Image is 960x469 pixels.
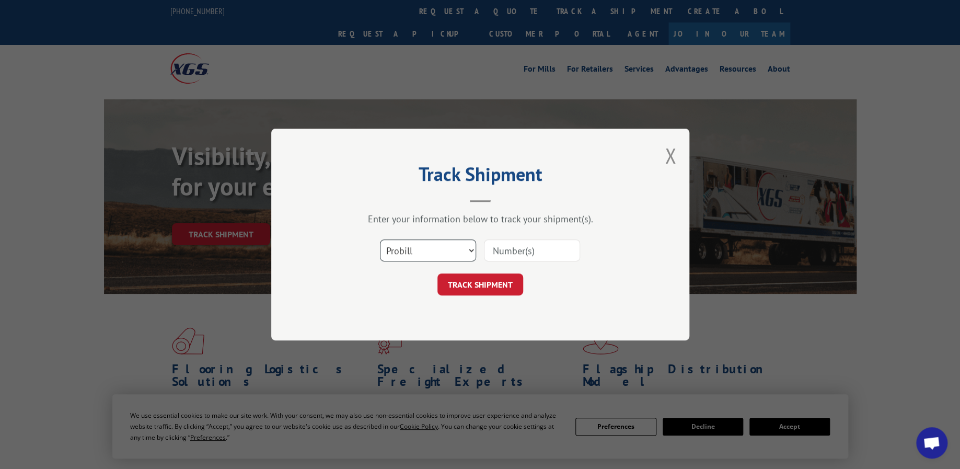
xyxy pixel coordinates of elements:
[323,167,637,187] h2: Track Shipment
[437,273,523,295] button: TRACK SHIPMENT
[484,239,580,261] input: Number(s)
[323,213,637,225] div: Enter your information below to track your shipment(s).
[665,142,676,169] button: Close modal
[916,427,947,459] div: Open chat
